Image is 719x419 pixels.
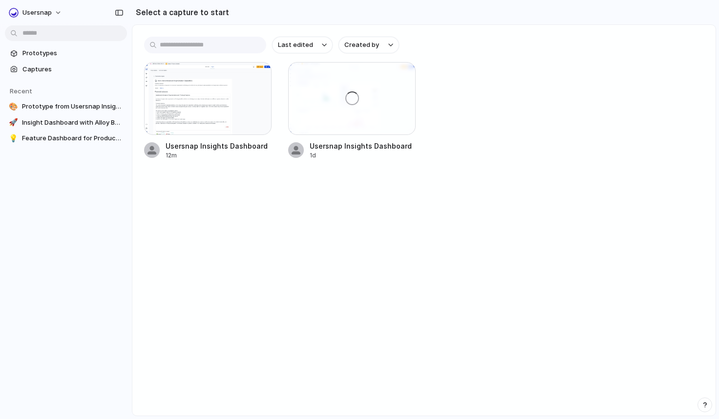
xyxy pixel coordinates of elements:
[338,37,399,53] button: Created by
[10,87,32,95] span: Recent
[5,5,67,21] button: Usersnap
[5,115,127,130] a: 🚀Insight Dashboard with Alloy Button
[310,141,412,151] div: Usersnap Insights Dashboard
[166,151,268,160] div: 12m
[22,118,123,128] span: Insight Dashboard with Alloy Button
[132,6,229,18] h2: Select a capture to start
[9,102,18,111] div: 🎨
[5,131,127,146] a: 💡Feature Dashboard for Product Insights
[272,37,333,53] button: Last edited
[344,40,379,50] span: Created by
[9,118,18,128] div: 🚀
[5,46,127,61] a: Prototypes
[166,141,268,151] div: Usersnap Insights Dashboard
[310,151,412,160] div: 1d
[278,40,313,50] span: Last edited
[22,102,123,111] span: Prototype from Usersnap Insights Dashboard
[22,65,123,74] span: Captures
[5,99,127,114] a: 🎨Prototype from Usersnap Insights Dashboard
[22,133,123,143] span: Feature Dashboard for Product Insights
[22,48,123,58] span: Prototypes
[22,8,52,18] span: Usersnap
[9,133,18,143] div: 💡
[5,62,127,77] a: Captures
